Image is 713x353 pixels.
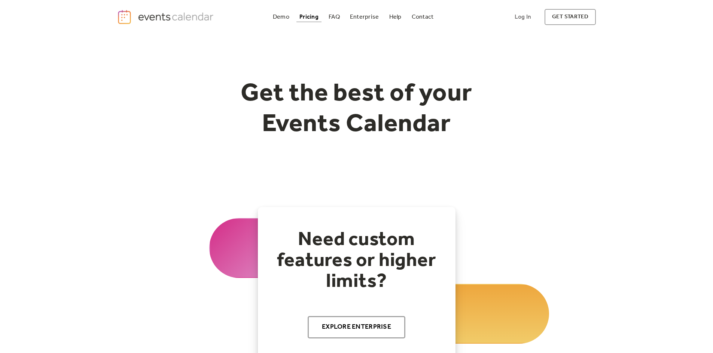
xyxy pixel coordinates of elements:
[308,316,405,338] a: Explore Enterprise
[507,9,539,25] a: Log In
[386,12,405,22] a: Help
[270,12,292,22] a: Demo
[350,15,379,19] div: Enterprise
[273,15,289,19] div: Demo
[545,9,596,25] a: get started
[273,229,441,292] h2: Need custom features or higher limits?
[296,12,322,22] a: Pricing
[329,15,340,19] div: FAQ
[409,12,437,22] a: Contact
[299,15,319,19] div: Pricing
[389,15,402,19] div: Help
[412,15,434,19] div: Contact
[347,12,382,22] a: Enterprise
[326,12,343,22] a: FAQ
[213,79,500,140] h1: Get the best of your Events Calendar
